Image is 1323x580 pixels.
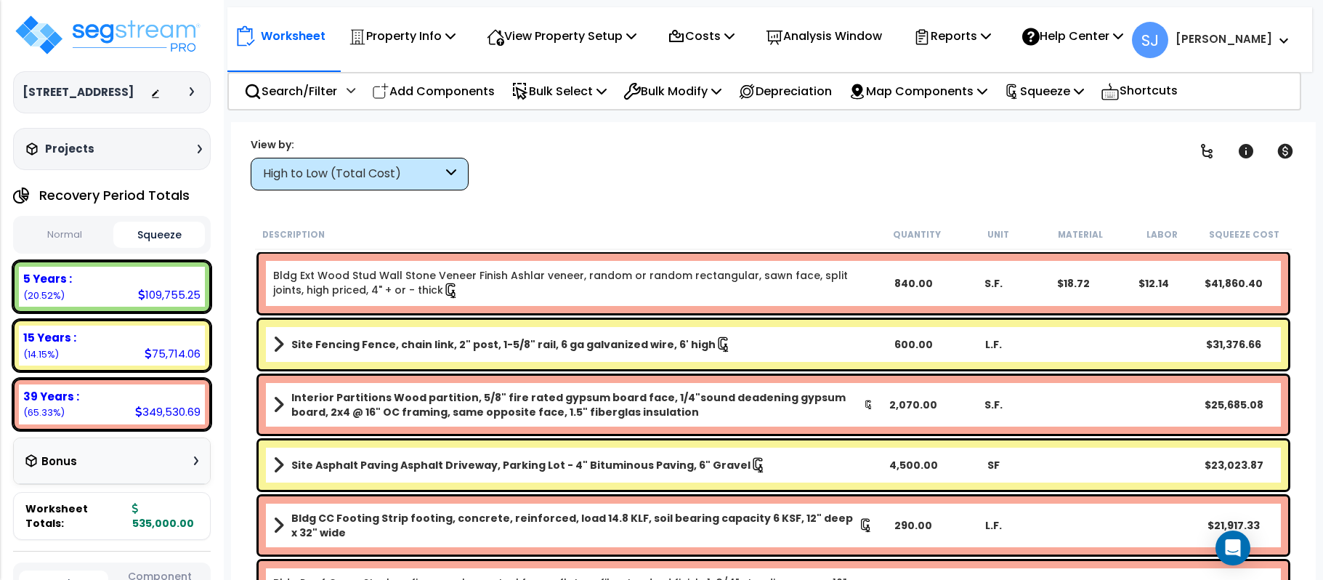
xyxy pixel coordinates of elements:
div: L.F. [954,518,1034,533]
button: Normal [19,222,110,248]
div: $12.14 [1114,276,1194,291]
b: 535,000.00 [132,502,194,531]
div: Open Intercom Messenger [1215,531,1250,565]
small: Labor [1146,229,1178,241]
div: Shortcuts [1093,73,1186,109]
p: Squeeze [1004,81,1084,101]
div: $23,023.87 [1194,458,1274,472]
p: Reports [913,26,991,46]
a: Assembly Title [273,334,873,355]
a: Assembly Title [273,511,873,540]
div: 349,530.69 [135,404,201,419]
p: Bulk Select [511,81,607,101]
div: S.F. [954,276,1034,291]
div: $41,860.40 [1194,276,1274,291]
div: View by: [251,137,469,152]
div: 600.00 [873,337,953,352]
b: 15 Years : [23,330,76,345]
div: 290.00 [873,518,953,533]
b: 5 Years : [23,271,72,286]
b: Bldg CC Footing Strip footing, concrete, reinforced, load 14.8 KLF, soil bearing capacity 6 KSF, ... [291,511,859,540]
p: Map Components [849,81,987,101]
small: (65.33%) [23,406,65,419]
p: Costs [668,26,735,46]
span: SJ [1132,22,1168,58]
h3: [STREET_ADDRESS] [23,85,134,100]
p: Help Center [1022,26,1123,46]
div: $21,917.33 [1194,518,1274,533]
b: Interior Partitions Wood partition, 5/8" fire rated gypsum board face, 1/4"sound deadening gypsum... [291,390,864,419]
small: Material [1058,229,1103,241]
p: Search/Filter [244,81,337,101]
h3: Projects [45,142,94,156]
div: $25,685.08 [1194,398,1274,412]
p: Analysis Window [766,26,882,46]
small: Description [262,229,325,241]
p: Property Info [349,26,456,46]
a: Individual Item [273,268,873,299]
p: Add Components [372,81,495,101]
div: S.F. [954,398,1034,412]
b: Site Asphalt Paving Asphalt Driveway, Parking Lot - 4" Bituminous Paving, 6" Gravel [291,458,750,472]
img: logo_pro_r.png [13,13,202,57]
div: 109,755.25 [138,287,201,302]
p: Worksheet [261,26,325,46]
div: 4,500.00 [873,458,953,472]
small: Quantity [893,229,941,241]
div: $31,376.66 [1194,337,1274,352]
div: 75,714.06 [145,346,201,361]
div: L.F. [954,337,1034,352]
div: SF [954,458,1034,472]
div: Add Components [364,74,503,108]
p: Depreciation [738,81,832,101]
p: Shortcuts [1101,81,1178,102]
h4: Recovery Period Totals [39,188,190,203]
div: 840.00 [873,276,953,291]
span: Worksheet Totals: [25,502,126,531]
small: (14.15%) [23,348,59,361]
div: $18.72 [1034,276,1114,291]
small: Unit [987,229,1009,241]
a: Assembly Title [273,455,873,475]
b: Site Fencing Fence, chain link, 2" post, 1-5/8" rail, 6 ga galvanized wire, 6' high [291,337,716,352]
b: [PERSON_NAME] [1176,31,1272,47]
h3: Bonus [41,456,77,468]
p: View Property Setup [487,26,636,46]
div: Depreciation [730,74,840,108]
div: High to Low (Total Cost) [263,166,442,182]
small: Squeeze Cost [1209,229,1279,241]
div: 2,070.00 [873,398,953,412]
small: (20.52%) [23,289,65,302]
a: Assembly Title [273,390,873,419]
p: Bulk Modify [623,81,721,101]
button: Squeeze [113,222,204,248]
b: 39 Years : [23,389,79,404]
